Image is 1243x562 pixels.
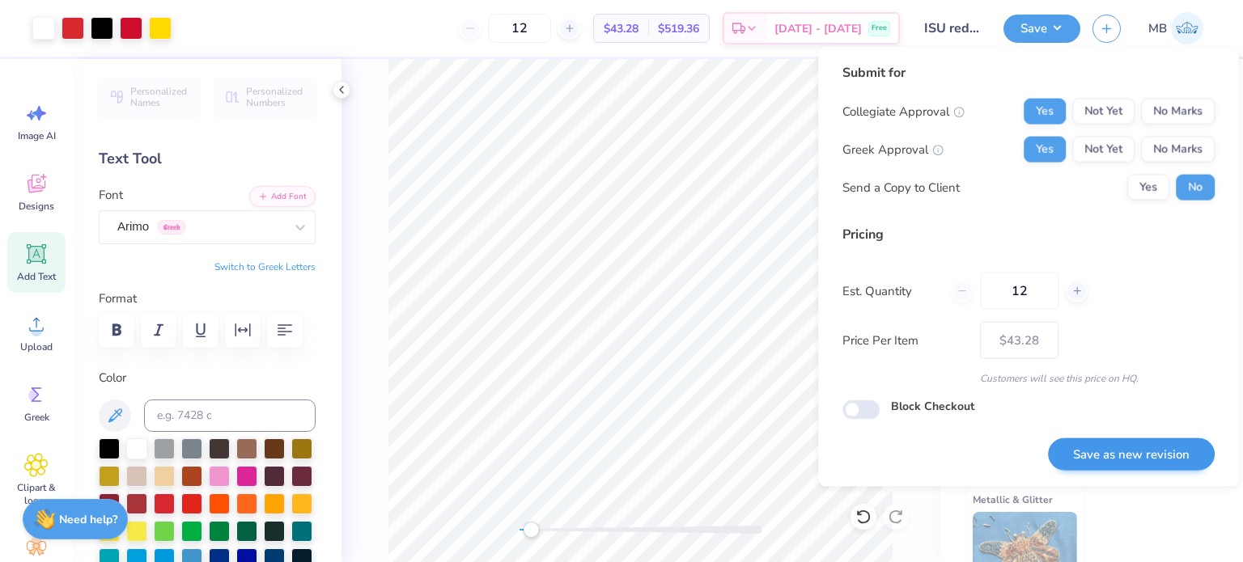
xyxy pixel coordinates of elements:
button: Switch to Greek Letters [214,260,316,273]
label: Color [99,369,316,387]
span: Greek [24,411,49,424]
button: No [1176,175,1215,201]
input: – – [980,273,1058,310]
img: Marianne Bagtang [1171,12,1203,44]
div: Text Tool [99,148,316,170]
span: Personalized Numbers [246,86,306,108]
button: No Marks [1141,99,1215,125]
span: Upload [20,340,53,353]
span: MB [1148,19,1167,38]
span: $43.28 [604,20,638,37]
span: Clipart & logos [10,481,63,507]
button: Yes [1127,175,1169,201]
button: Not Yet [1072,137,1135,163]
button: Yes [1024,137,1066,163]
a: MB [1141,12,1211,44]
div: Collegiate Approval [842,102,965,120]
button: Yes [1024,99,1066,125]
div: Accessibility label [523,522,539,538]
input: – – [488,14,551,43]
label: Est. Quantity [842,281,939,300]
span: [DATE] - [DATE] [774,20,862,37]
div: Pricing [842,225,1215,244]
span: $519.36 [658,20,699,37]
label: Font [99,186,123,205]
div: Greek Approval [842,140,944,158]
span: Free [872,23,887,34]
span: Designs [19,200,54,213]
input: Untitled Design [912,12,991,44]
span: Image AI [18,129,56,142]
button: Not Yet [1072,99,1135,125]
button: No Marks [1141,137,1215,163]
span: Add Text [17,270,56,283]
button: Personalized Numbers [214,78,316,116]
input: e.g. 7428 c [144,399,316,432]
label: Price Per Item [842,331,968,349]
button: Save [1003,15,1080,43]
label: Block Checkout [891,398,974,415]
button: Save as new revision [1048,437,1215,471]
div: Send a Copy to Client [842,178,960,196]
span: Metallic & Glitter [973,491,1053,508]
div: Submit for [842,63,1215,82]
label: Format [99,289,316,308]
span: Personalized Names [130,86,190,108]
div: Customers will see this price on HQ. [842,371,1215,386]
button: Add Font [249,186,316,207]
strong: Need help? [59,512,117,527]
button: Personalized Names [99,78,200,116]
